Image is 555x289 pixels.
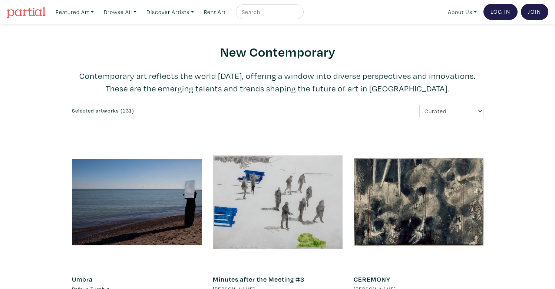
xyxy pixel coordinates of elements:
[72,275,93,283] a: Umbra
[521,4,548,20] a: Join
[143,4,197,20] a: Discover Artists
[72,108,272,114] h6: Selected artworks (131)
[241,7,297,17] input: Search
[483,4,518,20] a: Log In
[213,275,304,283] a: Minutes after the Meeting #3
[354,275,390,283] a: CEREMONY
[445,4,480,20] a: About Us
[100,4,140,20] a: Browse All
[201,4,229,20] a: Rent Art
[72,44,483,60] h2: New Contemporary
[52,4,97,20] a: Featured Art
[72,70,483,95] p: Contemporary art reflects the world [DATE], offering a window into diverse perspectives and innov...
